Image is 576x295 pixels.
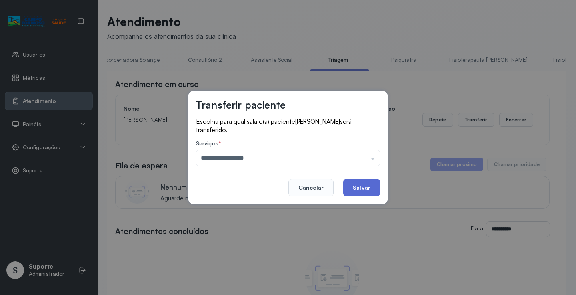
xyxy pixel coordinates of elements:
span: [PERSON_NAME] [295,118,340,125]
p: Escolha para qual sala o(a) paciente será transferido. [196,117,380,134]
button: Cancelar [288,179,334,196]
h3: Transferir paciente [196,99,286,111]
span: Serviços [196,140,218,147]
button: Salvar [343,179,380,196]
